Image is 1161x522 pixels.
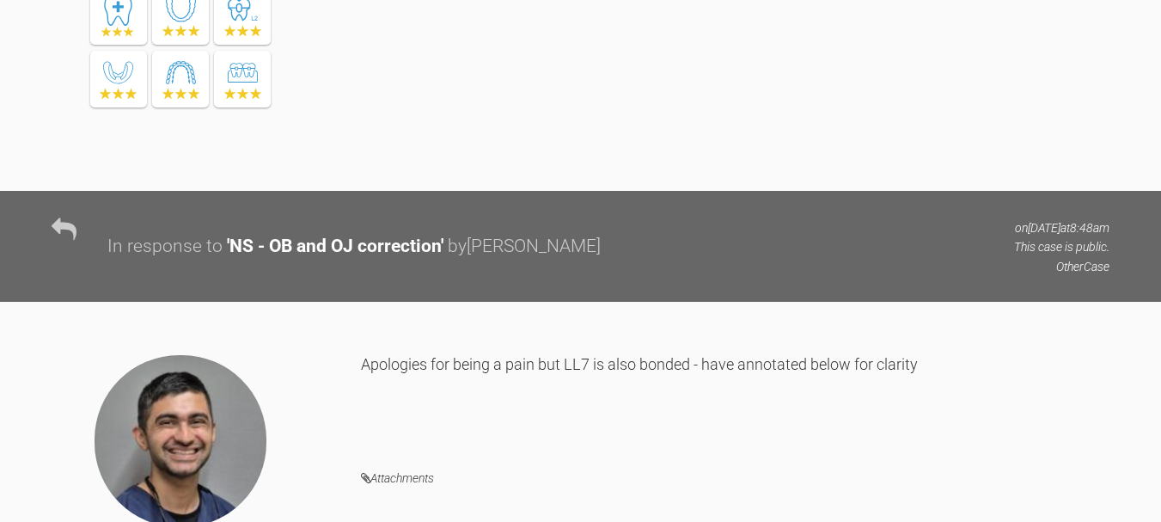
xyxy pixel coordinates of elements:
[107,232,223,261] div: In response to
[227,232,443,261] div: ' NS - OB and OJ correction '
[361,468,1109,489] h4: Attachments
[1014,257,1109,276] p: Other Case
[1014,218,1109,237] p: on [DATE] at 8:48am
[1014,237,1109,256] p: This case is public.
[448,232,601,261] div: by [PERSON_NAME]
[361,353,1109,442] div: Apologies for being a pain but LL7 is also bonded - have annotated below for clarity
